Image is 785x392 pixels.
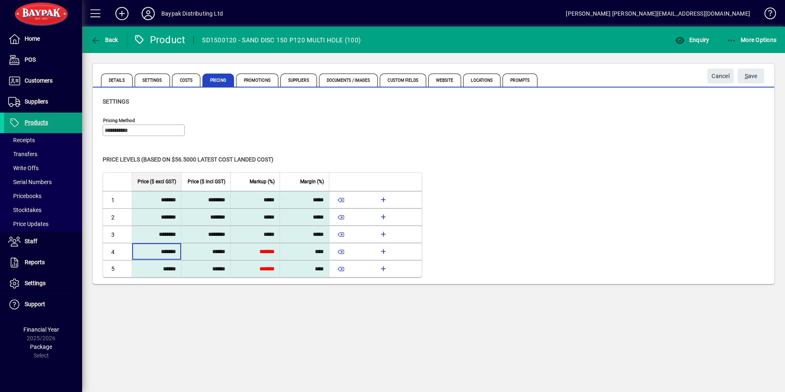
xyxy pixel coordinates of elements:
[4,203,82,217] a: Stocktakes
[25,280,46,286] span: Settings
[4,92,82,112] a: Suppliers
[463,74,500,87] span: Locations
[4,273,82,294] a: Settings
[25,119,48,126] span: Products
[4,50,82,70] a: POS
[673,32,711,47] button: Enquiry
[8,221,48,227] span: Price Updates
[82,32,127,47] app-page-header-button: Back
[8,165,39,171] span: Write Offs
[25,301,45,307] span: Support
[738,69,764,83] button: Save
[138,177,176,186] span: Price ($ excl GST)
[8,137,35,143] span: Receipts
[103,118,135,123] mat-label: Pricing method
[8,179,52,185] span: Serial Numbers
[236,74,278,87] span: Promotions
[4,147,82,161] a: Transfers
[4,175,82,189] a: Serial Numbers
[8,207,41,213] span: Stocktakes
[25,238,37,244] span: Staff
[758,2,775,28] a: Knowledge Base
[103,226,132,243] td: 3
[300,177,324,186] span: Margin (%)
[103,243,132,260] td: 4
[503,74,537,87] span: Prompts
[202,34,360,47] div: SD1500120 - SAND DISC 150 P120 MULTI HOLE (100)
[30,344,52,350] span: Package
[161,7,223,20] div: Baypak Distributing Ltd
[103,260,132,277] td: 5
[89,32,120,47] button: Back
[103,191,132,208] td: 1
[109,6,135,21] button: Add
[4,294,82,315] a: Support
[725,32,779,47] button: More Options
[4,252,82,273] a: Reports
[745,69,757,83] span: ave
[319,74,378,87] span: Documents / Images
[25,77,53,84] span: Customers
[135,74,170,87] span: Settings
[727,37,777,43] span: More Options
[4,161,82,175] a: Write Offs
[745,73,748,79] span: S
[188,177,225,186] span: Price ($ incl GST)
[4,71,82,91] a: Customers
[707,69,734,83] button: Cancel
[8,193,41,199] span: Pricebooks
[202,74,234,87] span: Pricing
[172,74,201,87] span: Costs
[712,69,730,83] span: Cancel
[25,259,45,265] span: Reports
[103,208,132,226] td: 2
[103,156,273,163] span: Price levels (based on $56.5000 Latest cost landed cost)
[8,151,37,157] span: Transfers
[380,74,426,87] span: Custom Fields
[250,177,275,186] span: Markup (%)
[4,189,82,203] a: Pricebooks
[25,98,48,105] span: Suppliers
[428,74,461,87] span: Website
[101,74,133,87] span: Details
[4,217,82,231] a: Price Updates
[135,6,161,21] button: Profile
[4,231,82,252] a: Staff
[23,326,59,333] span: Financial Year
[25,35,40,42] span: Home
[4,133,82,147] a: Receipts
[566,7,750,20] div: [PERSON_NAME] [PERSON_NAME][EMAIL_ADDRESS][DOMAIN_NAME]
[675,37,709,43] span: Enquiry
[25,56,36,63] span: POS
[91,37,118,43] span: Back
[280,74,317,87] span: Suppliers
[133,33,186,46] div: Product
[103,98,129,105] span: Settings
[4,29,82,49] a: Home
